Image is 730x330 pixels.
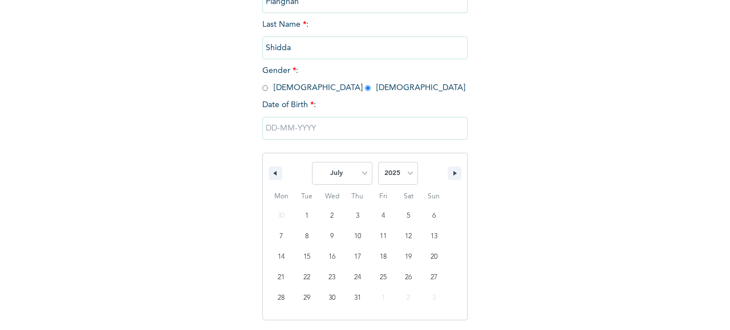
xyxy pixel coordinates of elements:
[319,188,345,206] span: Wed
[370,226,396,247] button: 11
[294,247,320,267] button: 15
[431,267,437,288] span: 27
[328,247,335,267] span: 16
[380,226,387,247] span: 11
[396,206,421,226] button: 5
[405,267,412,288] span: 26
[262,117,468,140] input: DD-MM-YYYY
[370,188,396,206] span: Fri
[396,188,421,206] span: Sat
[396,247,421,267] button: 19
[294,226,320,247] button: 8
[305,226,309,247] span: 8
[262,21,468,52] span: Last Name :
[405,247,412,267] span: 19
[262,99,316,111] span: Date of Birth :
[421,206,447,226] button: 6
[431,247,437,267] span: 20
[319,267,345,288] button: 23
[345,188,371,206] span: Thu
[269,288,294,308] button: 28
[370,206,396,226] button: 4
[380,267,387,288] span: 25
[294,288,320,308] button: 29
[278,288,285,308] span: 28
[319,226,345,247] button: 9
[294,188,320,206] span: Tue
[396,267,421,288] button: 26
[330,206,334,226] span: 2
[345,247,371,267] button: 17
[356,206,359,226] span: 3
[370,267,396,288] button: 25
[345,267,371,288] button: 24
[421,267,447,288] button: 27
[405,226,412,247] span: 12
[269,188,294,206] span: Mon
[305,206,309,226] span: 1
[421,247,447,267] button: 20
[396,226,421,247] button: 12
[269,267,294,288] button: 21
[382,206,385,226] span: 4
[278,267,285,288] span: 21
[319,288,345,308] button: 30
[345,226,371,247] button: 10
[345,288,371,308] button: 31
[407,206,410,226] span: 5
[319,247,345,267] button: 16
[303,267,310,288] span: 22
[354,247,361,267] span: 17
[354,267,361,288] span: 24
[262,36,468,59] input: Enter your last name
[354,288,361,308] span: 31
[421,226,447,247] button: 13
[279,226,283,247] span: 7
[431,226,437,247] span: 13
[278,247,285,267] span: 14
[303,247,310,267] span: 15
[319,206,345,226] button: 2
[380,247,387,267] span: 18
[269,247,294,267] button: 14
[269,226,294,247] button: 7
[328,288,335,308] span: 30
[328,267,335,288] span: 23
[421,188,447,206] span: Sun
[345,206,371,226] button: 3
[354,226,361,247] span: 10
[330,226,334,247] span: 9
[370,247,396,267] button: 18
[294,267,320,288] button: 22
[294,206,320,226] button: 1
[303,288,310,308] span: 29
[432,206,436,226] span: 6
[262,67,465,92] span: Gender : [DEMOGRAPHIC_DATA] [DEMOGRAPHIC_DATA]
